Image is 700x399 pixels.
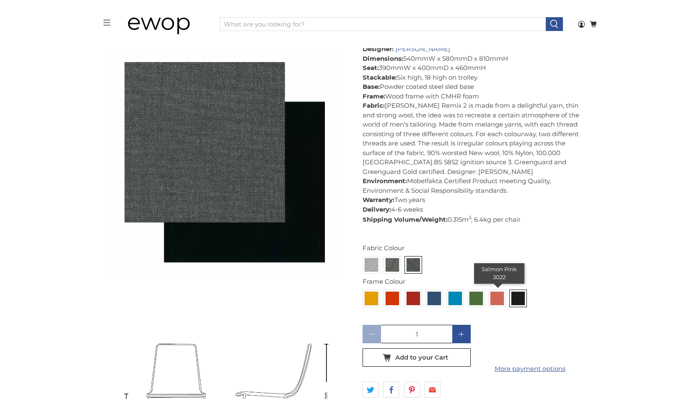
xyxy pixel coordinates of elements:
sup: 3 [469,215,471,220]
strong: Dimensions: [363,54,403,62]
strong: Fabric: [363,101,385,109]
strong: Delivery: [363,205,391,213]
span: BS 5852 ignition source 3 [434,158,511,166]
strong: Frame: [363,92,385,100]
span: Mobelfakta Certified Product meeting Quality, Environment & Social Responsibility standards. [363,177,551,194]
div: Salmon Pink 3022 [474,263,524,284]
button: Add to your Cart [363,348,471,367]
div: Frame Colour [363,277,589,287]
strong: Base: [363,83,380,91]
strong: Seat: [363,64,379,72]
div: Fabric Colour [363,244,589,253]
strong: Shipping Volume/Weight: [363,215,448,223]
span: Add to your Cart [395,354,448,361]
a: Johanson Design Office Speed Stackable Chair Set of Four Graphite Black [111,49,337,275]
a: More payment options [476,364,584,374]
strong: Environment: [363,177,407,185]
strong: Warranty: [363,196,394,204]
strong: Designer: [363,45,394,53]
a: [PERSON_NAME] [395,45,450,53]
input: What are you looking for? [220,17,546,31]
strong: Stackable: [363,73,397,81]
